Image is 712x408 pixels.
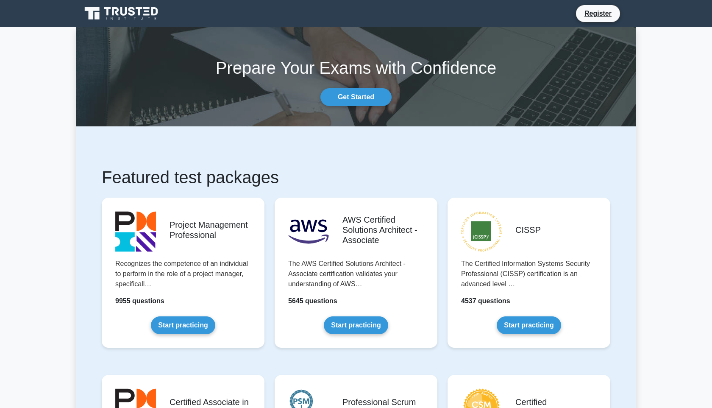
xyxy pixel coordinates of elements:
[320,88,392,106] a: Get Started
[102,167,610,187] h1: Featured test packages
[151,316,215,334] a: Start practicing
[324,316,388,334] a: Start practicing
[579,8,617,19] a: Register
[497,316,561,334] a: Start practicing
[76,58,636,78] h1: Prepare Your Exams with Confidence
